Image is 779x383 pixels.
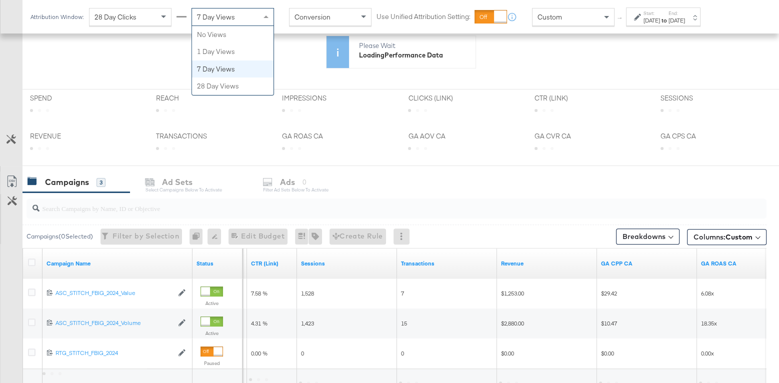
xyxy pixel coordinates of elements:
[601,289,617,297] span: $29.42
[660,16,668,24] strong: to
[701,349,714,357] span: 0.00x
[55,349,173,357] a: RTG_STITCH_FBIG_2024
[376,12,470,21] label: Use Unified Attribution Setting:
[601,349,614,357] span: $0.00
[46,259,188,267] a: Your campaign name.
[401,259,493,267] a: Transactions - The total number of transactions
[200,330,223,336] label: Active
[196,259,238,267] a: Shows the current state of your Ad Campaign.
[192,60,273,78] div: 7 Day Views
[251,319,267,327] span: 4.31 %
[192,43,273,60] div: 1 Day Views
[725,232,752,241] span: Custom
[701,319,717,327] span: 18.35x
[200,360,223,366] label: Paused
[501,259,593,267] a: Transaction Revenue - The total sale revenue (excluding shipping and tax) of the transaction
[251,259,293,267] a: The number of clicks received on a link in your ad divided by the number of impressions.
[537,12,562,21] span: Custom
[668,16,685,24] div: [DATE]
[197,12,235,21] span: 7 Day Views
[601,319,617,327] span: $10.47
[30,13,84,20] div: Attribution Window:
[301,259,393,267] a: Sessions - GA Sessions - The total number of sessions
[501,349,514,357] span: $0.00
[401,289,404,297] span: 7
[45,176,89,188] div: Campaigns
[601,259,693,267] a: Spend/GA Transactions
[55,289,173,297] a: ASC_STITCH_FBIG_2024_Value
[39,194,700,214] input: Search Campaigns by Name, ID or Objective
[668,10,685,16] label: End:
[251,289,267,297] span: 7.58 %
[693,232,752,242] span: Columns:
[94,12,136,21] span: 28 Day Clicks
[501,289,524,297] span: $1,253.00
[294,12,330,21] span: Conversion
[200,300,223,306] label: Active
[251,349,267,357] span: 0.00 %
[192,26,273,43] div: No Views
[401,349,404,357] span: 0
[501,319,524,327] span: $2,880.00
[643,10,660,16] label: Start:
[26,232,93,241] div: Campaigns ( 0 Selected)
[189,228,207,244] div: 0
[616,228,679,244] button: Breakdowns
[192,77,273,95] div: 28 Day Views
[643,16,660,24] div: [DATE]
[401,319,407,327] span: 15
[615,17,625,20] span: ↑
[301,289,314,297] span: 1,528
[687,229,766,245] button: Columns:Custom
[701,289,714,297] span: 6.08x
[55,319,173,327] a: ASC_STITCH_FBIG_2024_Volume
[301,319,314,327] span: 1,423
[301,349,304,357] span: 0
[96,178,105,187] div: 3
